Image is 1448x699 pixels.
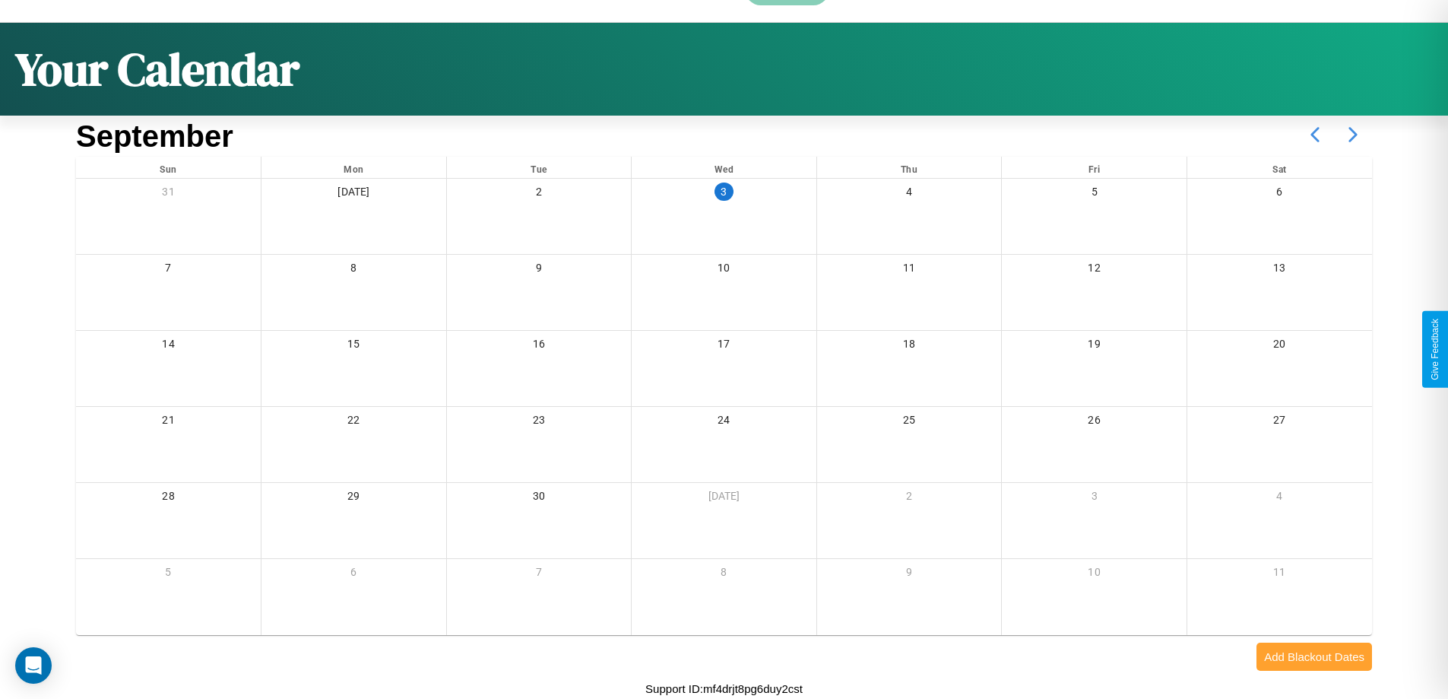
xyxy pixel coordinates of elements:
[1002,179,1187,210] div: 5
[1256,643,1372,671] button: Add Blackout Dates
[645,678,803,699] p: Support ID: mf4drjt8pg6duy2cst
[447,407,632,438] div: 23
[1187,559,1372,590] div: 11
[447,179,632,210] div: 2
[76,559,261,590] div: 5
[1002,559,1187,590] div: 10
[76,179,261,210] div: 31
[76,407,261,438] div: 21
[76,157,261,178] div: Sun
[261,559,446,590] div: 6
[76,255,261,286] div: 7
[1187,255,1372,286] div: 13
[1002,157,1187,178] div: Fri
[632,407,816,438] div: 24
[632,157,816,178] div: Wed
[447,559,632,590] div: 7
[632,255,816,286] div: 10
[1187,179,1372,210] div: 6
[447,483,632,514] div: 30
[76,483,261,514] div: 28
[447,157,632,178] div: Tue
[1002,255,1187,286] div: 12
[76,119,233,154] h2: September
[1002,483,1187,514] div: 3
[1002,407,1187,438] div: 26
[1187,407,1372,438] div: 27
[1187,483,1372,514] div: 4
[15,647,52,684] div: Open Intercom Messenger
[261,331,446,362] div: 15
[817,483,1002,514] div: 2
[817,407,1002,438] div: 25
[632,559,816,590] div: 8
[817,255,1002,286] div: 11
[632,331,816,362] div: 17
[817,331,1002,362] div: 18
[817,179,1002,210] div: 4
[447,331,632,362] div: 16
[1430,319,1440,380] div: Give Feedback
[261,483,446,514] div: 29
[632,483,816,514] div: [DATE]
[261,157,446,178] div: Mon
[15,38,299,100] h1: Your Calendar
[714,183,733,201] div: 3
[1187,331,1372,362] div: 20
[447,255,632,286] div: 9
[817,559,1002,590] div: 9
[1002,331,1187,362] div: 19
[1187,157,1372,178] div: Sat
[261,407,446,438] div: 22
[261,179,446,210] div: [DATE]
[76,331,261,362] div: 14
[817,157,1002,178] div: Thu
[261,255,446,286] div: 8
